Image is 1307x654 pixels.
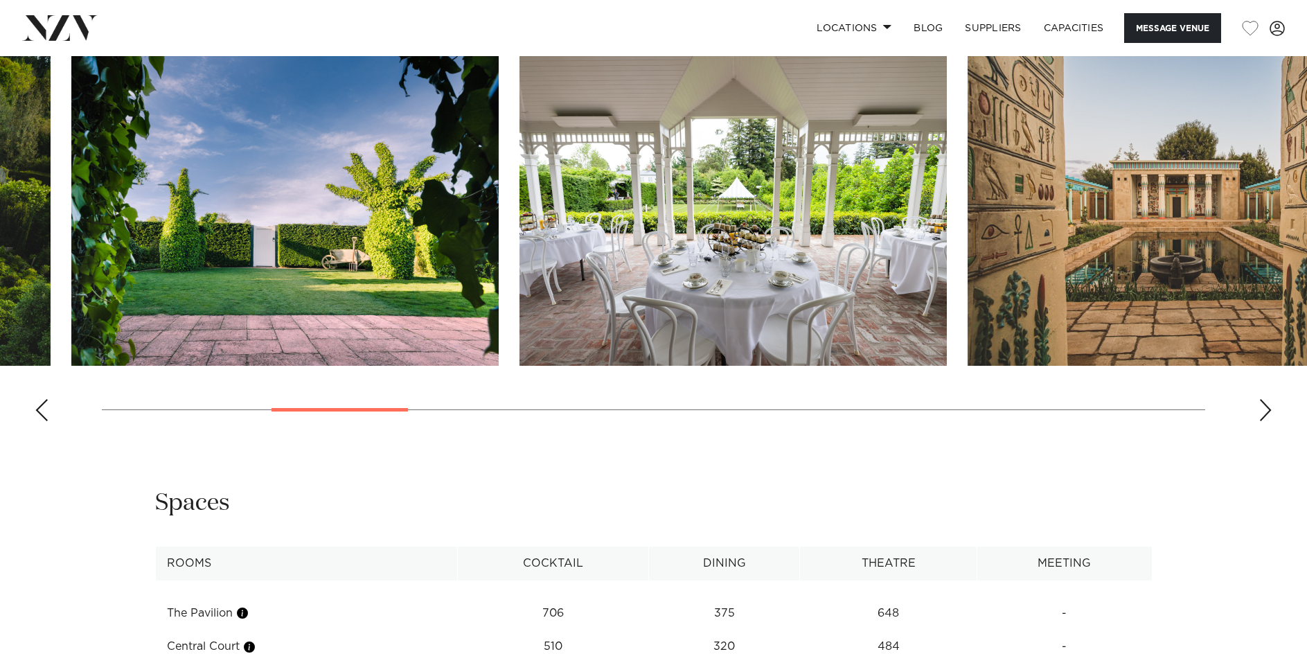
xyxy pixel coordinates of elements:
a: SUPPLIERS [954,13,1032,43]
a: Capacities [1033,13,1115,43]
th: Meeting [977,547,1152,581]
td: 706 [458,596,649,630]
td: - [977,596,1152,630]
th: Theatre [800,547,977,581]
swiper-slide: 5 / 20 [519,52,947,366]
td: 375 [649,596,800,630]
a: BLOG [903,13,954,43]
td: The Pavilion [155,596,458,630]
a: Locations [806,13,903,43]
img: nzv-logo.png [22,15,98,40]
h2: Spaces [155,488,230,519]
th: Cocktail [458,547,649,581]
th: Dining [649,547,800,581]
button: Message Venue [1124,13,1221,43]
td: 648 [800,596,977,630]
swiper-slide: 4 / 20 [71,52,499,366]
th: Rooms [155,547,458,581]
